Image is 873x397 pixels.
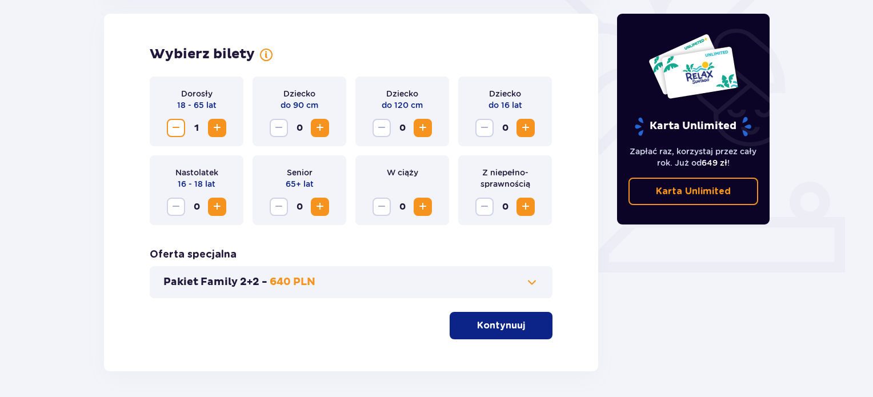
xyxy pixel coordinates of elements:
button: Decrease [373,198,391,216]
button: Decrease [167,119,185,137]
span: 0 [290,119,309,137]
span: 0 [187,198,206,216]
button: Kontynuuj [450,312,552,339]
p: 16 - 18 lat [178,178,215,190]
span: 0 [393,119,411,137]
p: do 90 cm [281,99,318,111]
p: Zapłać raz, korzystaj przez cały rok. Już od ! [628,146,759,169]
p: Wybierz bilety [150,46,255,63]
p: 18 - 65 lat [177,99,217,111]
p: Kontynuuj [477,319,525,332]
p: Dziecko [489,88,521,99]
p: Senior [287,167,313,178]
p: 65+ lat [286,178,314,190]
span: 0 [496,119,514,137]
p: Karta Unlimited [656,185,731,198]
button: Decrease [475,119,494,137]
button: Decrease [475,198,494,216]
button: Increase [516,198,535,216]
p: Dziecko [386,88,418,99]
p: Dziecko [283,88,315,99]
button: Increase [414,198,432,216]
a: Karta Unlimited [628,178,759,205]
p: Karta Unlimited [634,117,752,137]
span: 1 [187,119,206,137]
span: 649 zł [702,158,727,167]
p: Dorosły [181,88,213,99]
button: Increase [208,119,226,137]
button: Increase [414,119,432,137]
p: Pakiet Family 2+2 - [163,275,267,289]
span: 0 [393,198,411,216]
p: do 120 cm [382,99,423,111]
button: Decrease [270,198,288,216]
button: Increase [311,119,329,137]
p: 640 PLN [270,275,315,289]
p: W ciąży [387,167,418,178]
button: Pakiet Family 2+2 -640 PLN [163,275,539,289]
button: Decrease [270,119,288,137]
p: Nastolatek [175,167,218,178]
span: 0 [496,198,514,216]
p: Z niepełno­sprawnością [467,167,543,190]
p: Oferta specjalna [150,248,237,262]
button: Decrease [167,198,185,216]
p: do 16 lat [488,99,522,111]
button: Increase [516,119,535,137]
button: Increase [311,198,329,216]
button: Increase [208,198,226,216]
button: Decrease [373,119,391,137]
span: 0 [290,198,309,216]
